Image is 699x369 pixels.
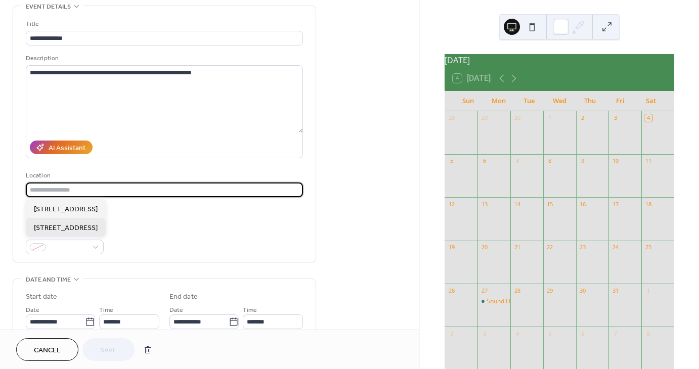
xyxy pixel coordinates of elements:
span: Date and time [26,274,71,285]
div: 5 [448,157,455,165]
button: AI Assistant [30,141,93,154]
div: End date [169,292,198,302]
div: Sound Healing [477,297,510,306]
div: 28 [513,287,521,294]
div: 10 [611,157,619,165]
span: Time [243,305,257,315]
div: 27 [480,287,488,294]
div: Location [26,170,301,181]
div: 9 [579,157,587,165]
div: 1 [644,287,652,294]
div: Mon [483,91,513,111]
div: 14 [513,200,521,208]
div: 15 [546,200,554,208]
div: 1 [546,114,554,122]
span: [STREET_ADDRESS] [34,222,98,233]
span: Cancel [34,345,61,356]
div: 3 [611,114,619,122]
button: Cancel [16,338,78,361]
div: 3 [480,330,488,337]
div: 7 [611,330,619,337]
div: Event color [26,227,102,238]
div: Title [26,19,301,29]
div: 30 [579,287,587,294]
div: 16 [579,200,587,208]
span: Date [26,305,39,315]
div: 2 [448,330,455,337]
div: 13 [480,200,488,208]
div: Tue [514,91,544,111]
div: Description [26,53,301,64]
div: 18 [644,200,652,208]
span: [STREET_ADDRESS] [34,204,98,214]
div: Sun [453,91,483,111]
div: 17 [611,200,619,208]
span: Date [169,305,183,315]
div: [DATE] [445,54,674,66]
div: Sound Healing [487,297,528,306]
div: 7 [513,157,521,165]
div: 6 [480,157,488,165]
div: 5 [546,330,554,337]
div: Start date [26,292,57,302]
div: 12 [448,200,455,208]
div: 22 [546,244,554,251]
div: 2 [579,114,587,122]
div: 29 [546,287,554,294]
div: Sat [636,91,666,111]
div: 6 [579,330,587,337]
div: Fri [605,91,635,111]
div: 20 [480,244,488,251]
div: 4 [513,330,521,337]
div: AI Assistant [49,143,85,154]
span: Event details [26,2,71,12]
div: Thu [575,91,605,111]
div: 31 [611,287,619,294]
div: 28 [448,114,455,122]
div: 19 [448,244,455,251]
div: 8 [644,330,652,337]
div: Wed [544,91,575,111]
div: 30 [513,114,521,122]
div: 26 [448,287,455,294]
div: 8 [546,157,554,165]
div: 4 [644,114,652,122]
span: Time [99,305,113,315]
div: 11 [644,157,652,165]
div: 21 [513,244,521,251]
div: 23 [579,244,587,251]
div: 29 [480,114,488,122]
div: 25 [644,244,652,251]
div: 24 [611,244,619,251]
